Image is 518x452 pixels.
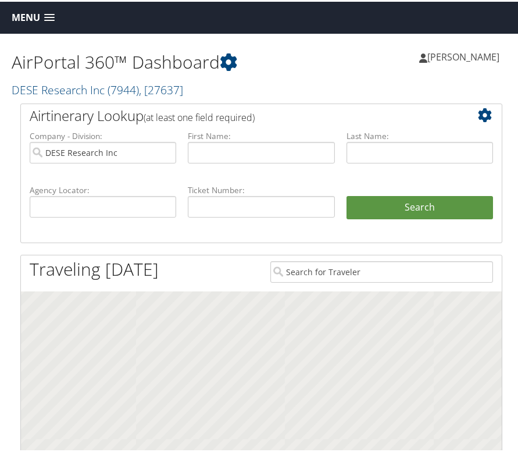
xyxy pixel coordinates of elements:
[12,48,262,73] h1: AirPortal 360™ Dashboard
[12,80,183,96] a: DESE Research Inc
[346,129,493,140] label: Last Name:
[30,104,453,124] h2: Airtinerary Lookup
[12,10,40,22] span: Menu
[30,129,176,140] label: Company - Division:
[427,49,499,62] span: [PERSON_NAME]
[139,80,183,96] span: , [ 27637 ]
[188,129,334,140] label: First Name:
[144,109,255,122] span: (at least one field required)
[419,38,511,73] a: [PERSON_NAME]
[346,194,493,218] button: Search
[30,183,176,194] label: Agency Locator:
[6,6,60,26] a: Menu
[188,183,334,194] label: Ticket Number:
[270,259,494,281] input: Search for Traveler
[30,255,159,280] h1: Traveling [DATE]
[108,80,139,96] span: ( 7944 )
